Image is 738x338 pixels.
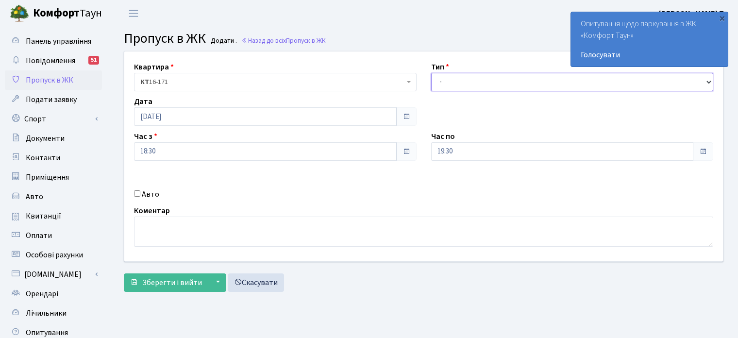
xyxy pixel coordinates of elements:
a: Повідомлення51 [5,51,102,70]
label: Квартира [134,61,174,73]
a: [DOMAIN_NAME] [5,265,102,284]
span: Авто [26,191,43,202]
span: Опитування [26,327,68,338]
label: Час по [431,131,455,142]
small: Додати . [209,37,237,45]
span: <b>КТ</b>&nbsp;&nbsp;&nbsp;&nbsp;16-171 [134,73,417,91]
a: Контакти [5,148,102,168]
span: Повідомлення [26,55,75,66]
span: Лічильники [26,308,67,319]
b: Комфорт [33,5,80,21]
span: Пропуск в ЖК [26,75,73,85]
a: Лічильники [5,304,102,323]
span: Подати заявку [26,94,77,105]
label: Час з [134,131,157,142]
a: Документи [5,129,102,148]
b: КТ [140,77,149,87]
span: Квитанції [26,211,61,221]
div: × [717,13,727,23]
a: Спорт [5,109,102,129]
a: Пропуск в ЖК [5,70,102,90]
a: Подати заявку [5,90,102,109]
div: Опитування щодо паркування в ЖК «Комфорт Таун» [571,12,728,67]
button: Переключити навігацію [121,5,146,21]
div: 51 [88,56,99,65]
a: Голосувати [581,49,718,61]
span: Пропуск в ЖК [286,36,326,45]
button: Зберегти і вийти [124,273,208,292]
span: Панель управління [26,36,91,47]
span: <b>КТ</b>&nbsp;&nbsp;&nbsp;&nbsp;16-171 [140,77,404,87]
a: Назад до всіхПропуск в ЖК [241,36,326,45]
span: Приміщення [26,172,69,183]
a: Скасувати [228,273,284,292]
span: Таун [33,5,102,22]
span: Особові рахунки [26,250,83,260]
span: Пропуск в ЖК [124,29,206,48]
a: Оплати [5,226,102,245]
label: Тип [431,61,449,73]
img: logo.png [10,4,29,23]
a: Панель управління [5,32,102,51]
span: Орендарі [26,288,58,299]
span: Зберегти і вийти [142,277,202,288]
a: Квитанції [5,206,102,226]
a: Приміщення [5,168,102,187]
a: [PERSON_NAME] П. [659,8,726,19]
a: Орендарі [5,284,102,304]
label: Дата [134,96,152,107]
span: Контакти [26,152,60,163]
span: Оплати [26,230,52,241]
label: Коментар [134,205,170,217]
a: Авто [5,187,102,206]
label: Авто [142,188,159,200]
span: Документи [26,133,65,144]
a: Особові рахунки [5,245,102,265]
